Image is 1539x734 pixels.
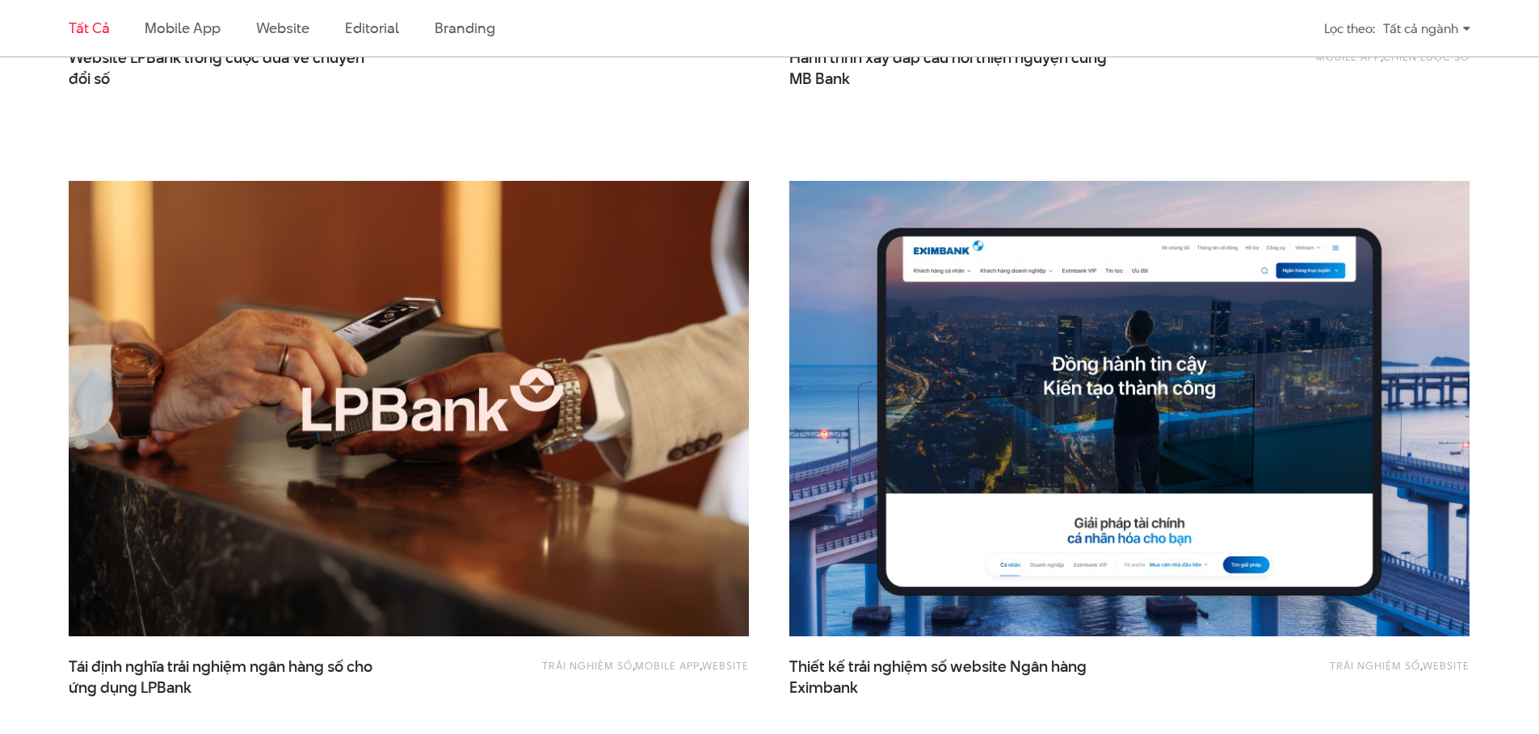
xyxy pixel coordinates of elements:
[702,658,749,673] a: Website
[69,656,392,697] span: Tái định nghĩa trải nghiệm ngân hàng số cho
[789,181,1470,636] img: Eximbank Website Portal
[256,18,309,38] a: Website
[1330,658,1420,673] a: Trải nghiệm số
[789,656,1112,697] span: Thiết kế trải nghiệm số website Ngân hàng
[789,656,1112,697] a: Thiết kế trải nghiệm số website Ngân hàngEximbank
[69,48,392,88] a: Website LPBank trong cuộc đua về chuyểnđổi số
[69,656,392,697] a: Tái định nghĩa trải nghiệm ngân hàng số choứng dụng LPBank
[1423,658,1470,673] a: Website
[1383,15,1470,43] div: Tất cả ngành
[69,69,110,90] span: đổi số
[35,158,783,660] img: LPBank Thumb
[69,48,392,88] span: Website LPBank trong cuộc đua về chuyển
[789,48,1112,88] span: Hành trình xây đắp cầu nối thiện nguyện cùng
[789,48,1112,88] a: Hành trình xây đắp cầu nối thiện nguyện cùngMB Bank
[542,658,633,673] a: Trải nghiệm số
[635,658,700,673] a: Mobile app
[345,18,399,38] a: Editorial
[1197,656,1470,689] div: ,
[145,18,220,38] a: Mobile app
[1197,48,1470,80] div: ,
[1324,15,1375,43] div: Lọc theo:
[69,18,109,38] a: Tất cả
[789,677,858,698] span: Eximbank
[435,18,494,38] a: Branding
[477,656,749,689] div: , ,
[69,677,191,698] span: ứng dụng LPBank
[789,69,850,90] span: MB Bank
